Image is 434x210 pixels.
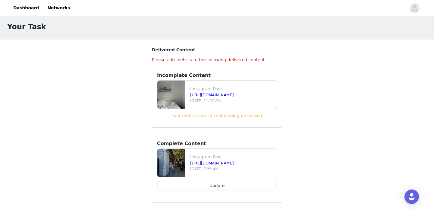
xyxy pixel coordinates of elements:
button: Update [157,181,277,190]
p: [DATE] 7:36 AM [190,166,274,172]
a: [URL][DOMAIN_NAME] [190,161,234,165]
p: Instagram Post [190,154,274,160]
p: [DATE] 11:07 AM [190,98,274,103]
h3: Delivered Content [152,47,282,53]
div: Open Intercom Messenger [404,189,419,204]
div: avatar [412,3,417,13]
a: [URL][DOMAIN_NAME] [190,93,234,97]
h3: Incomplete Content [157,72,277,79]
a: Networks [44,1,74,15]
h3: Complete Content [157,140,277,147]
span: Your metrics are currently being processed [172,113,262,118]
p: Instagram Post [190,86,274,92]
a: Dashboard [10,1,42,15]
img: file [157,81,185,109]
img: file [157,149,185,177]
h4: Please add metrics to the following delivered content [152,57,282,63]
h1: Your Task [7,21,46,32]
